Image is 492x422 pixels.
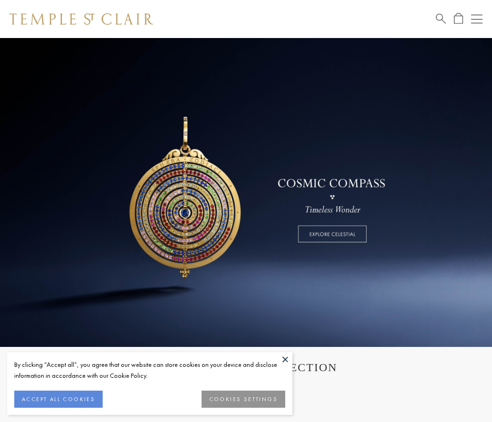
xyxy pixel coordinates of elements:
a: Open Shopping Bag [454,13,463,25]
img: Temple St. Clair [10,13,153,25]
button: ACCEPT ALL COOKIES [14,391,103,408]
a: Search [436,13,446,25]
div: By clicking “Accept all”, you agree that our website can store cookies on your device and disclos... [14,359,285,381]
button: COOKIES SETTINGS [202,391,285,408]
button: Open navigation [471,13,482,25]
